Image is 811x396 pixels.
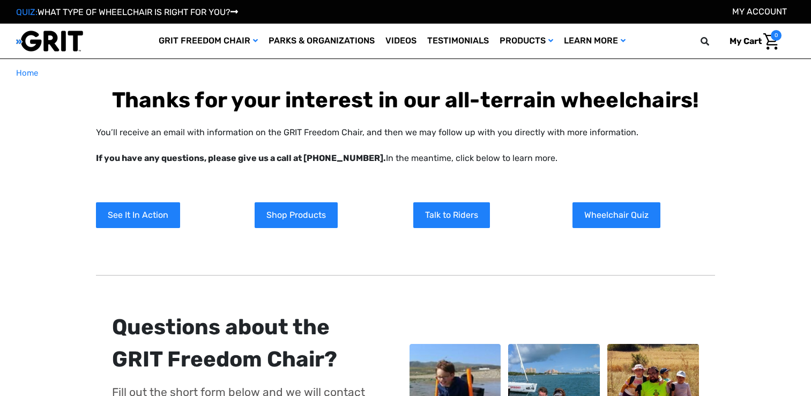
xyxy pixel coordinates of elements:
a: Learn More [559,24,631,58]
img: Cart [763,33,779,50]
a: Shop Products [255,202,338,228]
a: See It In Action [96,202,180,228]
a: Cart with 0 items [721,30,782,53]
a: Testimonials [422,24,494,58]
a: Home [16,67,38,79]
span: My Cart [730,36,762,46]
a: Talk to Riders [413,202,490,228]
a: Videos [380,24,422,58]
a: Wheelchair Quiz [572,202,660,228]
a: Account [732,6,787,17]
a: Parks & Organizations [263,24,380,58]
a: Products [494,24,559,58]
nav: Breadcrumb [16,67,795,79]
strong: If you have any questions, please give us a call at [PHONE_NUMBER]. [96,153,386,163]
b: Thanks for your interest in our all-terrain wheelchairs! [112,87,700,113]
input: Search [705,30,721,53]
p: You’ll receive an email with information on the GRIT Freedom Chair, and then we may follow up wit... [96,126,715,165]
span: QUIZ: [16,7,38,17]
span: 0 [771,30,782,41]
a: QUIZ:WHAT TYPE OF WHEELCHAIR IS RIGHT FOR YOU? [16,7,238,17]
img: GRIT All-Terrain Wheelchair and Mobility Equipment [16,30,83,52]
span: Home [16,68,38,78]
div: Questions about the GRIT Freedom Chair? [112,311,368,376]
a: GRIT Freedom Chair [153,24,263,58]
